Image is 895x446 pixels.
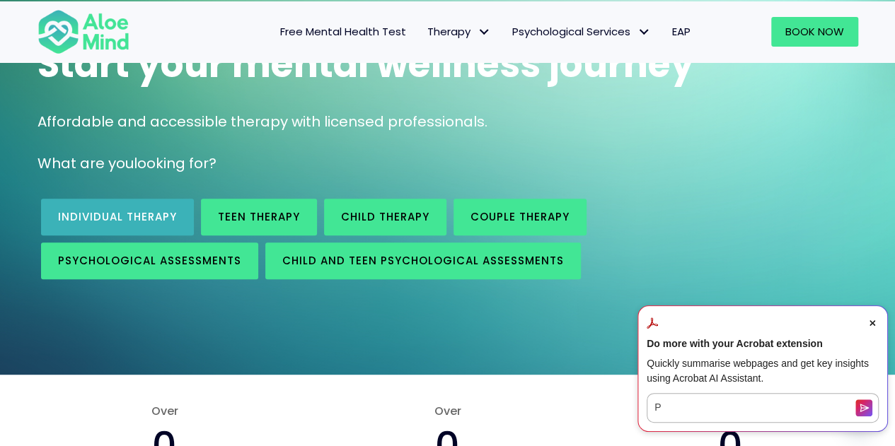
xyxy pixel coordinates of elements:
span: Individual therapy [58,209,177,224]
span: Psychological Services [512,24,651,39]
span: Therapy: submenu [474,21,495,42]
span: EAP [672,24,691,39]
a: Teen Therapy [201,199,317,235]
span: Start your mental wellness journey [37,38,694,90]
a: Psychological assessments [41,242,258,279]
a: Book Now [771,17,858,47]
span: Psychological Services: submenu [634,21,654,42]
span: Child and Teen Psychological assessments [282,253,564,268]
a: Child and Teen Psychological assessments [265,242,581,279]
span: Psychological assessments [58,253,241,268]
span: Book Now [785,24,844,39]
span: Couple therapy [470,209,570,224]
span: Free Mental Health Test [280,24,406,39]
p: Affordable and accessible therapy with licensed professionals. [37,112,858,132]
span: Teen Therapy [218,209,300,224]
nav: Menu [148,17,701,47]
a: Free Mental Health Test [270,17,417,47]
span: Child Therapy [341,209,429,224]
a: EAP [662,17,701,47]
img: Aloe mind Logo [37,8,129,55]
span: Therapy [427,24,491,39]
a: Psychological ServicesPsychological Services: submenu [502,17,662,47]
a: Individual therapy [41,199,194,235]
span: looking for? [134,153,216,173]
span: Over [320,403,574,419]
a: TherapyTherapy: submenu [417,17,502,47]
span: Over [37,403,292,419]
a: Couple therapy [454,199,587,235]
span: Over [603,403,858,419]
span: What are you [37,153,134,173]
a: Child Therapy [324,199,446,235]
